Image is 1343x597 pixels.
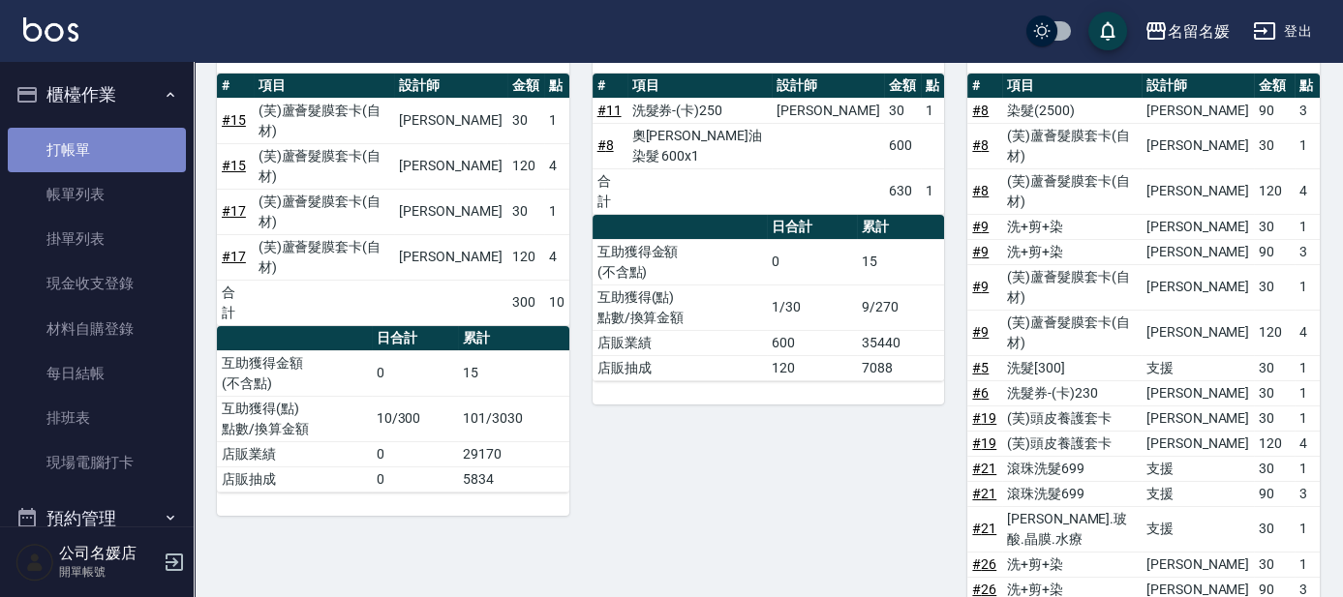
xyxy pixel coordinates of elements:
a: #9 [972,324,989,340]
a: #17 [222,203,246,219]
td: 630 [884,168,921,214]
td: 9/270 [857,284,944,330]
td: 600 [884,123,921,168]
td: [PERSON_NAME] [1142,168,1254,214]
td: (芙)蘆薈髮膜套卡(自材) [254,189,395,234]
td: 30 [507,98,544,143]
td: 30 [1254,506,1295,552]
td: 染髮(2500) [1002,98,1142,123]
td: 30 [1254,405,1295,431]
td: [PERSON_NAME] [1142,239,1254,264]
td: 1 [1295,380,1320,405]
td: [PERSON_NAME] [1142,310,1254,355]
td: 0 [767,239,858,284]
th: 項目 [627,74,773,99]
td: 洗髮券-(卡)230 [1002,380,1142,405]
td: (芙)蘆薈髮膜套卡(自材) [1002,310,1142,355]
td: 30 [884,98,921,123]
img: Person [15,543,54,582]
td: 90 [1254,239,1295,264]
a: #5 [972,360,989,375]
td: 1 [1295,405,1320,431]
button: 名留名媛 [1137,12,1237,51]
th: 項目 [1002,74,1142,99]
td: 4 [1295,168,1320,214]
td: 奧[PERSON_NAME]油染髮 600x1 [627,123,773,168]
td: 支援 [1142,355,1254,380]
td: (芙)蘆薈髮膜套卡(自材) [254,234,395,280]
td: 10/300 [372,396,458,441]
td: 5834 [458,466,569,492]
td: 合計 [593,168,627,214]
td: 3 [1295,98,1320,123]
th: # [967,74,1002,99]
a: #21 [972,461,996,476]
th: # [217,74,254,99]
td: 滾珠洗髮699 [1002,456,1142,481]
td: [PERSON_NAME] [1142,380,1254,405]
th: 金額 [1254,74,1295,99]
a: #19 [972,435,996,451]
td: (芙)蘆薈髮膜套卡(自材) [254,98,395,143]
td: 30 [1254,214,1295,239]
td: 120 [507,143,544,189]
a: #26 [972,582,996,597]
td: 洗+剪+染 [1002,214,1142,239]
td: [PERSON_NAME] [394,234,506,280]
button: save [1088,12,1127,50]
td: 0 [372,441,458,466]
a: #8 [972,137,989,153]
td: 0 [372,466,458,492]
td: 洗+剪+染 [1002,552,1142,577]
td: 30 [1254,380,1295,405]
td: 店販抽成 [593,355,767,380]
a: #15 [222,112,246,128]
a: #6 [972,385,989,401]
td: 3 [1295,239,1320,264]
td: (芙)蘆薈髮膜套卡(自材) [1002,264,1142,310]
td: 4 [544,234,569,280]
td: 1 [1295,214,1320,239]
td: 1 [1295,123,1320,168]
td: 30 [507,189,544,234]
td: 0 [372,350,458,396]
td: 1 [544,189,569,234]
td: 120 [767,355,858,380]
td: 店販抽成 [217,466,372,492]
td: [PERSON_NAME] [394,189,506,234]
td: [PERSON_NAME] [1142,264,1254,310]
td: [PERSON_NAME] [1142,214,1254,239]
th: 點 [921,74,944,99]
a: #21 [972,521,996,536]
td: 600 [767,330,858,355]
th: 設計師 [1142,74,1254,99]
a: #8 [972,103,989,118]
td: 1 [544,98,569,143]
td: 15 [458,350,569,396]
td: 互助獲得金額 (不含點) [593,239,767,284]
td: 101/3030 [458,396,569,441]
th: 金額 [507,74,544,99]
a: 打帳單 [8,128,186,172]
td: 35440 [857,330,944,355]
td: [PERSON_NAME] [1142,98,1254,123]
td: [PERSON_NAME].玻酸.晶膜.水療 [1002,506,1142,552]
td: 30 [1254,264,1295,310]
td: [PERSON_NAME] [394,98,506,143]
a: #11 [597,103,622,118]
table: a dense table [217,74,569,326]
a: #17 [222,249,246,264]
a: #9 [972,219,989,234]
a: #9 [972,279,989,294]
td: 90 [1254,481,1295,506]
a: #15 [222,158,246,173]
td: 1/30 [767,284,858,330]
td: 支援 [1142,481,1254,506]
td: 支援 [1142,456,1254,481]
a: 每日結帳 [8,351,186,396]
td: 10 [544,280,569,325]
td: 滾珠洗髮699 [1002,481,1142,506]
td: 1 [1295,264,1320,310]
th: 項目 [254,74,395,99]
button: 櫃檯作業 [8,70,186,120]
